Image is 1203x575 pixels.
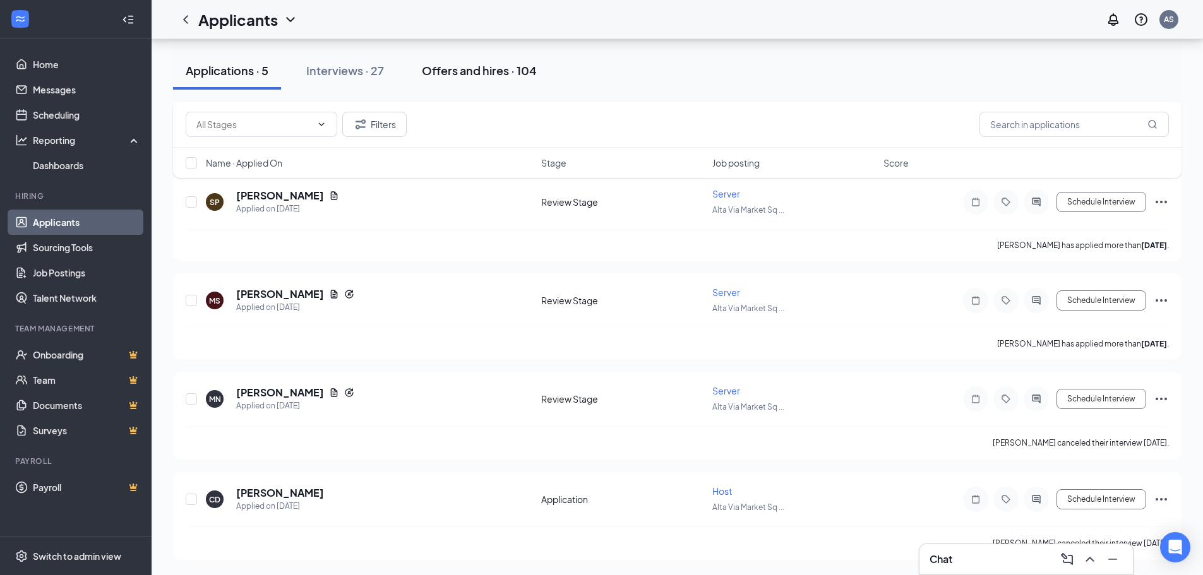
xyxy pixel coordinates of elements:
[993,437,1169,449] div: [PERSON_NAME] canceled their interview [DATE].
[33,342,141,367] a: OnboardingCrown
[712,287,740,298] span: Server
[283,12,298,27] svg: ChevronDown
[33,418,141,443] a: SurveysCrown
[883,157,909,169] span: Score
[1141,240,1167,250] b: [DATE]
[1154,293,1169,308] svg: Ellipses
[968,494,983,504] svg: Note
[1056,192,1146,212] button: Schedule Interview
[1154,194,1169,210] svg: Ellipses
[15,456,138,466] div: Payroll
[198,9,278,30] h1: Applicants
[306,62,384,78] div: Interviews · 27
[1082,552,1098,567] svg: ChevronUp
[968,295,983,305] svg: Note
[1160,532,1190,562] div: Open Intercom Messenger
[1147,119,1158,129] svg: MagnifyingGlass
[236,287,324,301] h5: [PERSON_NAME]
[712,402,784,412] span: Alta Via Market Sq ...
[33,153,141,178] a: Dashboards
[1080,549,1100,569] button: ChevronUp
[712,205,784,215] span: Alta Via Market Sq ...
[712,385,740,396] span: Server
[1056,489,1146,509] button: Schedule Interview
[541,493,705,506] div: Application
[1154,492,1169,507] svg: Ellipses
[712,485,732,497] span: Host
[712,304,784,313] span: Alta Via Market Sq ...
[930,552,952,566] h3: Chat
[329,289,339,299] svg: Document
[14,13,27,25] svg: WorkstreamLogo
[15,191,138,201] div: Hiring
[1029,494,1044,504] svg: ActiveChat
[1103,549,1123,569] button: Minimize
[1056,290,1146,311] button: Schedule Interview
[15,550,28,562] svg: Settings
[712,188,740,199] span: Server
[1029,394,1044,404] svg: ActiveChat
[33,550,121,562] div: Switch to admin view
[998,295,1014,305] svg: Tag
[1060,552,1075,567] svg: ComposeMessage
[33,77,141,102] a: Messages
[998,394,1014,404] svg: Tag
[1164,14,1174,25] div: AS
[353,117,368,132] svg: Filter
[33,102,141,127] a: Scheduling
[541,157,566,169] span: Stage
[33,475,141,500] a: PayrollCrown
[998,197,1014,207] svg: Tag
[236,400,354,412] div: Applied on [DATE]
[1105,552,1120,567] svg: Minimize
[997,338,1169,349] p: [PERSON_NAME] has applied more than .
[209,394,221,405] div: MN
[541,294,705,307] div: Review Stage
[422,62,537,78] div: Offers and hires · 104
[15,134,28,146] svg: Analysis
[209,494,220,505] div: CD
[196,117,311,131] input: All Stages
[979,112,1169,137] input: Search in applications
[968,197,983,207] svg: Note
[209,295,220,306] div: MS
[1056,389,1146,409] button: Schedule Interview
[541,196,705,208] div: Review Stage
[236,500,324,513] div: Applied on [DATE]
[33,285,141,311] a: Talent Network
[122,13,135,26] svg: Collapse
[1057,549,1077,569] button: ComposeMessage
[33,52,141,77] a: Home
[344,388,354,398] svg: Reapply
[329,191,339,201] svg: Document
[998,494,1014,504] svg: Tag
[968,394,983,404] svg: Note
[1134,12,1149,27] svg: QuestionInfo
[712,502,784,512] span: Alta Via Market Sq ...
[1029,197,1044,207] svg: ActiveChat
[316,119,326,129] svg: ChevronDown
[33,367,141,393] a: TeamCrown
[33,393,141,418] a: DocumentsCrown
[33,260,141,285] a: Job Postings
[712,157,760,169] span: Job posting
[33,210,141,235] a: Applicants
[236,486,324,500] h5: [PERSON_NAME]
[206,157,282,169] span: Name · Applied On
[236,386,324,400] h5: [PERSON_NAME]
[1154,391,1169,406] svg: Ellipses
[15,323,138,334] div: Team Management
[1029,295,1044,305] svg: ActiveChat
[33,235,141,260] a: Sourcing Tools
[178,12,193,27] svg: ChevronLeft
[1106,12,1121,27] svg: Notifications
[236,189,324,203] h5: [PERSON_NAME]
[342,112,407,137] button: Filter Filters
[997,240,1169,251] p: [PERSON_NAME] has applied more than .
[329,388,339,398] svg: Document
[236,301,354,314] div: Applied on [DATE]
[186,62,268,78] div: Applications · 5
[344,289,354,299] svg: Reapply
[993,537,1169,550] div: [PERSON_NAME] canceled their interview [DATE].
